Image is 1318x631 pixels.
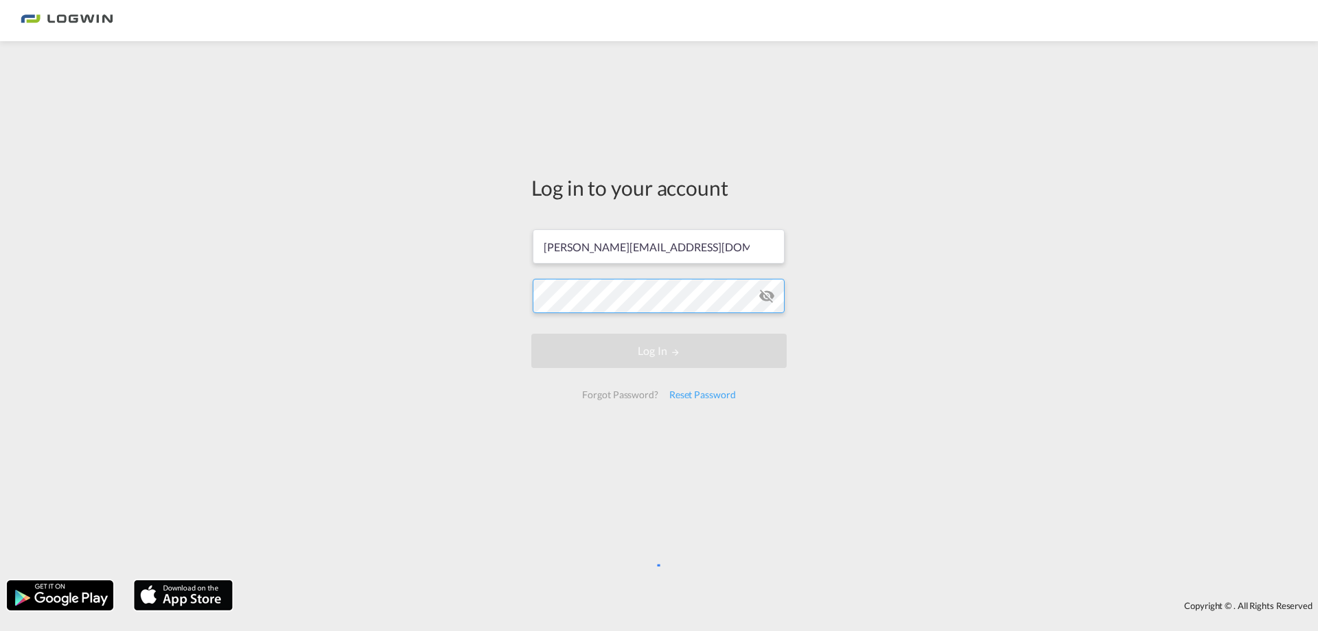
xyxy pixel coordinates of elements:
[5,579,115,612] img: google.png
[533,229,785,264] input: Enter email/phone number
[531,334,787,368] button: LOGIN
[577,382,663,407] div: Forgot Password?
[132,579,234,612] img: apple.png
[759,288,775,304] md-icon: icon-eye-off
[240,594,1318,617] div: Copyright © . All Rights Reserved
[531,173,787,202] div: Log in to your account
[664,382,741,407] div: Reset Password
[21,5,113,36] img: bc73a0e0d8c111efacd525e4c8ad7d32.png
